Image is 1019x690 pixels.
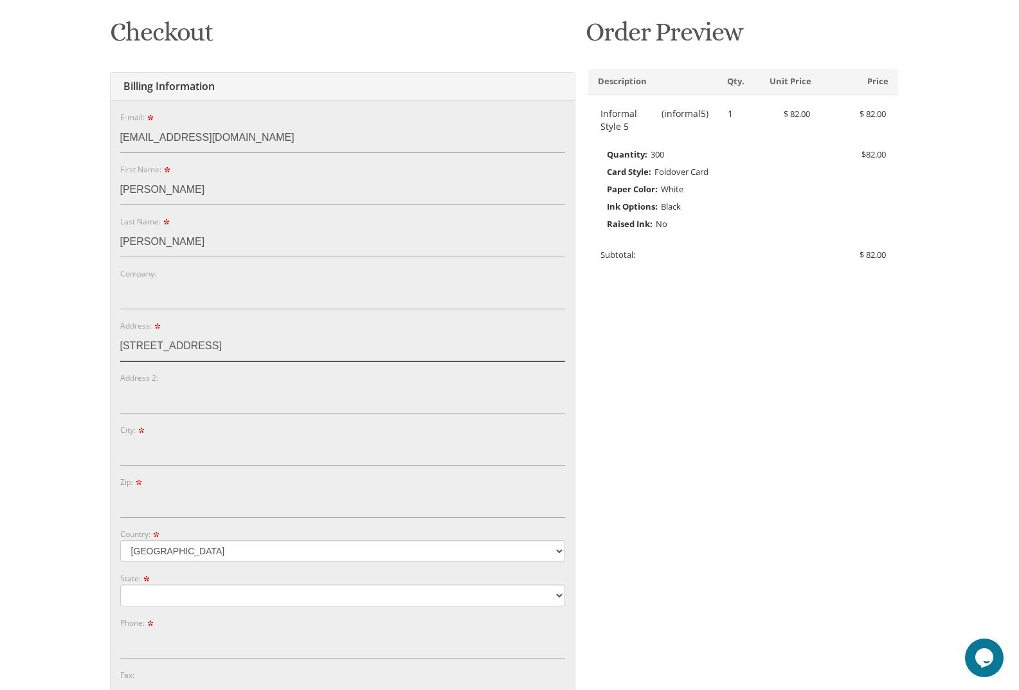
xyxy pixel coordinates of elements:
[600,107,658,133] span: Informal Style 5
[147,621,153,626] img: pc_icon_required.gif
[136,480,141,486] img: pc_icon_required.gif
[718,107,744,120] div: 1
[586,18,901,56] h1: Order Preview
[153,532,159,538] img: Required
[154,323,160,329] img: pc_icon_required.gif
[120,573,152,584] label: State:
[607,146,647,163] span: Quantity:
[120,164,172,175] label: First Name:
[607,198,658,215] span: Ink Options:
[821,75,899,87] div: Price
[965,639,1006,677] iframe: chat widget
[164,167,170,173] img: pc_icon_required.gif
[654,166,708,177] span: Foldover Card
[662,107,708,133] span: (informal5)
[860,249,886,260] span: $ 82.00
[607,215,653,232] span: Raised Ink:
[600,249,635,260] span: Subtotal:
[120,424,147,435] label: City:
[743,75,821,87] div: Unit Price
[120,372,158,383] label: Address 2:
[120,529,161,540] label: Country:
[147,115,153,121] img: pc_icon_required.gif
[607,163,651,180] span: Card Style:
[110,18,575,56] h1: Checkout
[607,181,658,197] span: Paper Color:
[661,183,683,195] span: White
[661,201,681,212] span: Black
[861,146,886,163] span: $82.00
[588,75,717,87] div: Description
[138,428,144,433] img: pc_icon_required.gif
[120,320,163,331] label: Address:
[784,108,810,120] span: $ 82.00
[143,576,149,582] img: Required
[120,617,156,628] label: Phone:
[860,108,886,120] span: $ 82.00
[717,75,743,87] div: Qty.
[120,477,144,487] label: Zip:
[656,218,667,230] span: No
[120,216,172,227] label: Last Name:
[651,149,664,160] span: 300
[163,219,169,225] img: pc_icon_required.gif
[120,268,156,279] label: Company:
[120,112,156,123] label: E-mail:
[120,669,134,680] label: Fax:
[120,79,215,93] span: Billing Information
